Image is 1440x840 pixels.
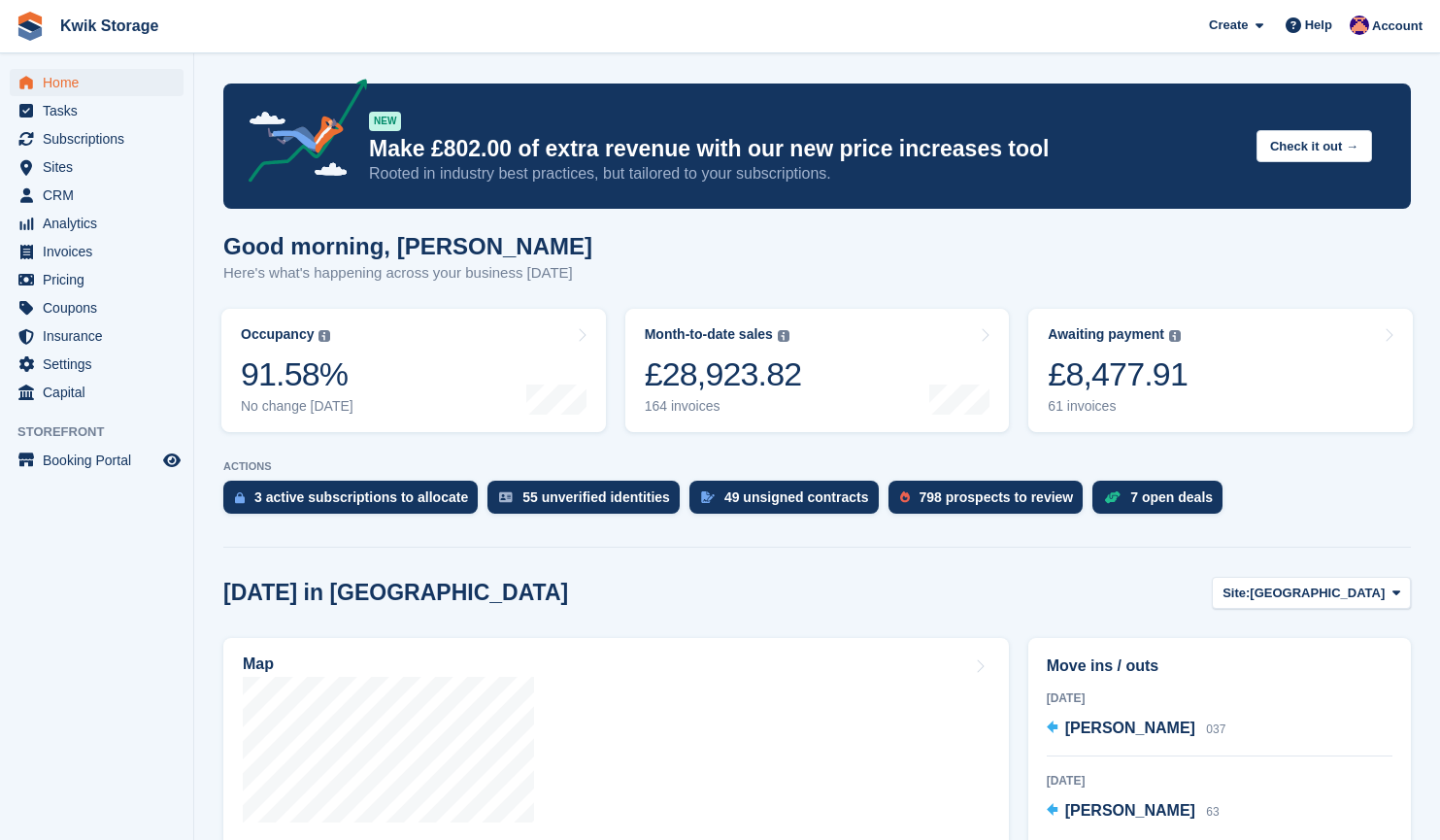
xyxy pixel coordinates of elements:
span: Tasks [43,97,159,124]
button: Site: [GEOGRAPHIC_DATA] [1212,577,1411,609]
div: 798 prospects to review [920,489,1074,505]
div: £8,477.91 [1048,354,1188,394]
span: CRM [43,182,159,209]
div: £28,923.82 [645,354,802,394]
span: Capital [43,379,159,406]
a: menu [10,238,184,265]
div: Occupancy [241,326,314,343]
a: menu [10,447,184,474]
div: 3 active subscriptions to allocate [254,489,468,505]
span: Create [1209,16,1248,35]
img: deal-1b604bf984904fb50ccaf53a9ad4b4a5d6e5aea283cecdc64d6e3604feb123c2.svg [1104,490,1121,504]
a: menu [10,125,184,152]
h2: [DATE] in [GEOGRAPHIC_DATA] [223,580,568,606]
a: 49 unsigned contracts [689,481,888,523]
span: Invoices [43,238,159,265]
img: verify_identity-adf6edd0f0f0b5bbfe63781bf79b02c33cf7c696d77639b501bdc392416b5a36.svg [499,491,513,503]
span: Pricing [43,266,159,293]
a: Kwik Storage [52,10,166,42]
span: [GEOGRAPHIC_DATA] [1250,584,1385,603]
a: menu [10,351,184,378]
span: Subscriptions [43,125,159,152]
a: [PERSON_NAME] 63 [1047,799,1220,824]
div: NEW [369,112,401,131]
span: Coupons [43,294,159,321]
img: icon-info-grey-7440780725fd019a000dd9b08b2336e03edf1995a4989e88bcd33f0948082b44.svg [1169,330,1181,342]
a: menu [10,294,184,321]
span: Settings [43,351,159,378]
a: 7 open deals [1092,481,1232,523]
a: menu [10,182,184,209]
a: menu [10,69,184,96]
a: menu [10,153,184,181]
img: contract_signature_icon-13c848040528278c33f63329250d36e43548de30e8caae1d1a13099fd9432cc5.svg [701,491,715,503]
div: 49 unsigned contracts [724,489,869,505]
a: 798 prospects to review [888,481,1093,523]
div: [DATE] [1047,772,1392,790]
p: Here's what's happening across your business [DATE] [223,262,592,285]
span: Account [1372,17,1423,36]
span: [PERSON_NAME] [1065,802,1195,819]
h2: Move ins / outs [1047,655,1392,678]
span: Help [1305,16,1332,35]
p: Make £802.00 of extra revenue with our new price increases tool [369,135,1241,163]
a: menu [10,97,184,124]
a: [PERSON_NAME] 037 [1047,717,1226,742]
img: active_subscription_to_allocate_icon-d502201f5373d7db506a760aba3b589e785aa758c864c3986d89f69b8ff3... [235,491,245,504]
img: prospect-51fa495bee0391a8d652442698ab0144808aea92771e9ea1ae160a38d050c398.svg [900,491,910,503]
img: price-adjustments-announcement-icon-8257ccfd72463d97f412b2fc003d46551f7dbcb40ab6d574587a9cd5c0d94... [232,79,368,189]
div: Month-to-date sales [645,326,773,343]
span: Home [43,69,159,96]
img: stora-icon-8386f47178a22dfd0bd8f6a31ec36ba5ce8667c1dd55bd0f319d3a0aa187defe.svg [16,12,45,41]
div: 7 open deals [1130,489,1213,505]
div: 55 unverified identities [522,489,670,505]
a: Month-to-date sales £28,923.82 164 invoices [625,309,1010,432]
a: menu [10,322,184,350]
img: icon-info-grey-7440780725fd019a000dd9b08b2336e03edf1995a4989e88bcd33f0948082b44.svg [778,330,789,342]
button: Check it out → [1256,130,1372,162]
p: Rooted in industry best practices, but tailored to your subscriptions. [369,163,1241,185]
img: icon-info-grey-7440780725fd019a000dd9b08b2336e03edf1995a4989e88bcd33f0948082b44.svg [318,330,330,342]
a: menu [10,266,184,293]
span: Booking Portal [43,447,159,474]
span: Site: [1222,584,1250,603]
a: menu [10,210,184,237]
div: 164 invoices [645,398,802,415]
h2: Map [243,655,274,673]
span: [PERSON_NAME] [1065,720,1195,736]
span: Insurance [43,322,159,350]
a: Occupancy 91.58% No change [DATE] [221,309,606,432]
span: 037 [1206,722,1225,736]
span: 63 [1206,805,1219,819]
a: 55 unverified identities [487,481,689,523]
a: Preview store [160,449,184,472]
span: Sites [43,153,159,181]
span: Analytics [43,210,159,237]
img: Jade Stanley [1350,16,1369,35]
p: ACTIONS [223,460,1411,473]
div: 91.58% [241,354,353,394]
div: Awaiting payment [1048,326,1164,343]
a: menu [10,379,184,406]
div: No change [DATE] [241,398,353,415]
span: Storefront [17,422,193,442]
a: Awaiting payment £8,477.91 61 invoices [1028,309,1413,432]
div: [DATE] [1047,689,1392,707]
div: 61 invoices [1048,398,1188,415]
h1: Good morning, [PERSON_NAME] [223,233,592,259]
a: 3 active subscriptions to allocate [223,481,487,523]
